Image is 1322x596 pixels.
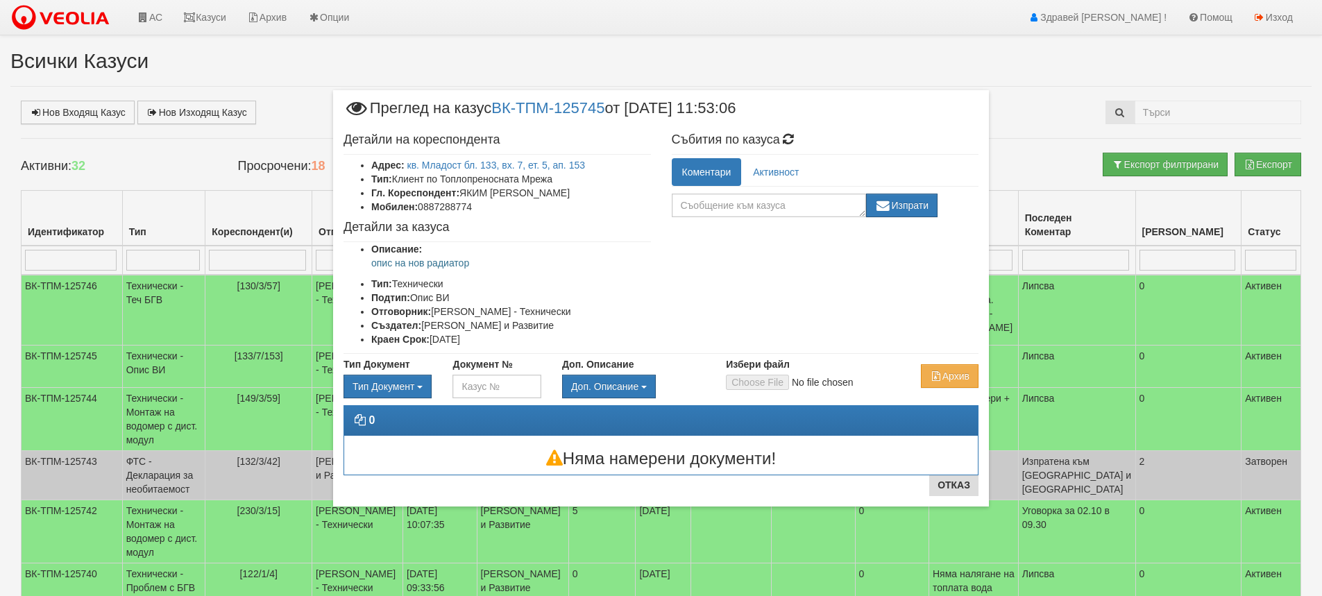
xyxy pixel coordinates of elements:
[371,160,405,171] b: Адрес:
[866,194,938,217] button: Изпрати
[371,186,651,200] li: ЯКИМ [PERSON_NAME]
[371,278,392,289] b: Тип:
[371,172,651,186] li: Клиент по Топлопреносната Мрежа
[562,375,656,398] button: Доп. Описание
[491,99,604,117] a: ВК-ТПМ-125745
[371,187,459,198] b: Гл. Кореспондент:
[344,101,736,126] span: Преглед на казус от [DATE] 11:53:06
[452,357,512,371] label: Документ №
[672,133,979,147] h4: Събития по казуса
[562,375,705,398] div: Двоен клик, за изчистване на избраната стойност.
[371,201,418,212] b: Мобилен:
[371,291,651,305] li: Опис ВИ
[371,305,651,318] li: [PERSON_NAME] - Технически
[371,173,392,185] b: Тип:
[371,320,421,331] b: Създател:
[344,375,432,398] button: Тип Документ
[371,200,651,214] li: 0887288774
[407,160,586,171] a: кв. Младост бл. 133, вх. 7, ет. 5, ап. 153
[371,306,431,317] b: Отговорник:
[371,256,651,270] p: опис на нов радиатор
[452,375,541,398] input: Казус №
[371,244,422,255] b: Описание:
[344,221,651,235] h4: Детайли за казуса
[344,375,432,398] div: Двоен клик, за изчистване на избраната стойност.
[344,450,978,468] h3: Няма намерени документи!
[726,357,790,371] label: Избери файл
[371,277,651,291] li: Технически
[371,318,651,332] li: [PERSON_NAME] и Развитие
[368,414,375,426] strong: 0
[929,474,978,496] button: Отказ
[353,381,414,392] span: Тип Документ
[371,332,651,346] li: [DATE]
[743,158,809,186] a: Активност
[672,158,742,186] a: Коментари
[571,381,638,392] span: Доп. Описание
[344,357,410,371] label: Тип Документ
[371,334,430,345] b: Краен Срок:
[344,133,651,147] h4: Детайли на кореспондента
[921,364,978,388] button: Архив
[562,357,634,371] label: Доп. Описание
[371,292,410,303] b: Подтип:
